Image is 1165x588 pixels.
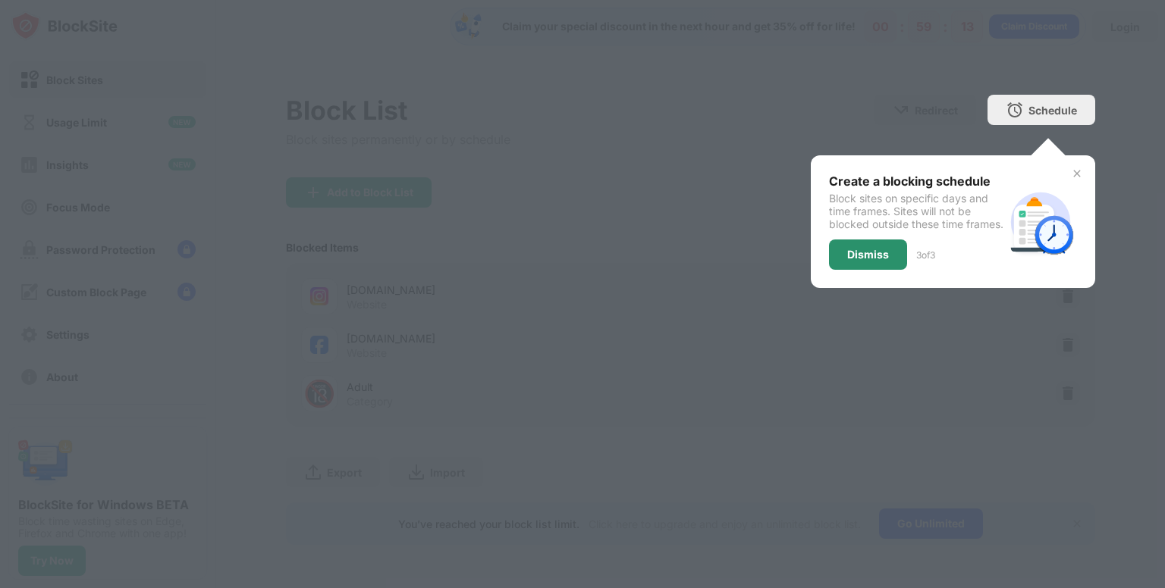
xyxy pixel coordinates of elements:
[829,174,1004,189] div: Create a blocking schedule
[916,249,935,261] div: 3 of 3
[1071,167,1083,180] img: x-button.svg
[1004,186,1077,258] img: schedule.svg
[1028,104,1077,117] div: Schedule
[847,249,889,261] div: Dismiss
[829,192,1004,230] div: Block sites on specific days and time frames. Sites will not be blocked outside these time frames.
